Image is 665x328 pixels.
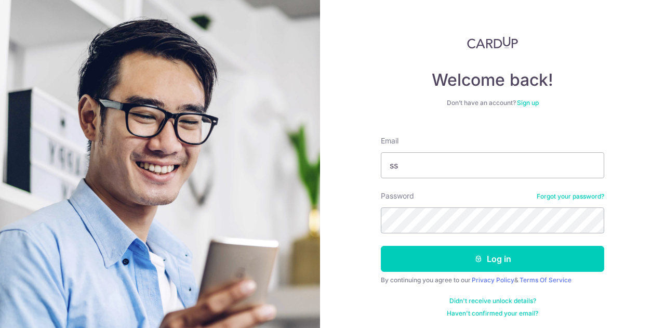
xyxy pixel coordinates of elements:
[520,276,571,284] a: Terms Of Service
[467,36,518,49] img: CardUp Logo
[381,191,414,201] label: Password
[381,276,604,284] div: By continuing you agree to our &
[472,276,514,284] a: Privacy Policy
[381,246,604,272] button: Log in
[381,152,604,178] input: Enter your Email
[537,192,604,201] a: Forgot your password?
[449,297,536,305] a: Didn't receive unlock details?
[381,99,604,107] div: Don’t have an account?
[381,136,398,146] label: Email
[447,309,538,318] a: Haven't confirmed your email?
[381,70,604,90] h4: Welcome back!
[517,99,539,107] a: Sign up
